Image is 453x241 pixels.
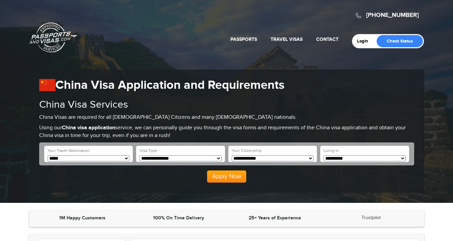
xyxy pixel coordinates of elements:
[232,148,261,154] label: Your Citizenship
[316,36,338,42] a: Contact
[271,36,303,42] a: Travel Visas
[249,215,301,221] strong: 25+ Years of Experience
[230,36,257,42] a: Passports
[62,125,115,131] strong: China visa application
[153,215,204,221] strong: 100% On Time Delivery
[48,148,90,154] label: Your Travel Destination
[59,215,105,221] strong: 1M Happy Customers
[377,35,423,47] a: Check Status
[29,22,77,53] a: Passports & [DOMAIN_NAME]
[207,170,246,183] button: Apply Now
[361,215,381,220] a: Trustpilot
[366,11,419,19] a: [PHONE_NUMBER]
[140,148,157,154] label: Visa Type
[357,38,373,44] a: Login
[39,99,414,110] h2: China Visa Services
[324,148,339,154] label: Living In
[39,78,414,92] h1: China Visa Application and Requirements
[39,124,414,140] p: Using our service, we can personally guide you through the visa forms and requirements of the Chi...
[39,114,414,122] p: China Visas are required for all [DEMOGRAPHIC_DATA] Citizens and many [DEMOGRAPHIC_DATA] nationals.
